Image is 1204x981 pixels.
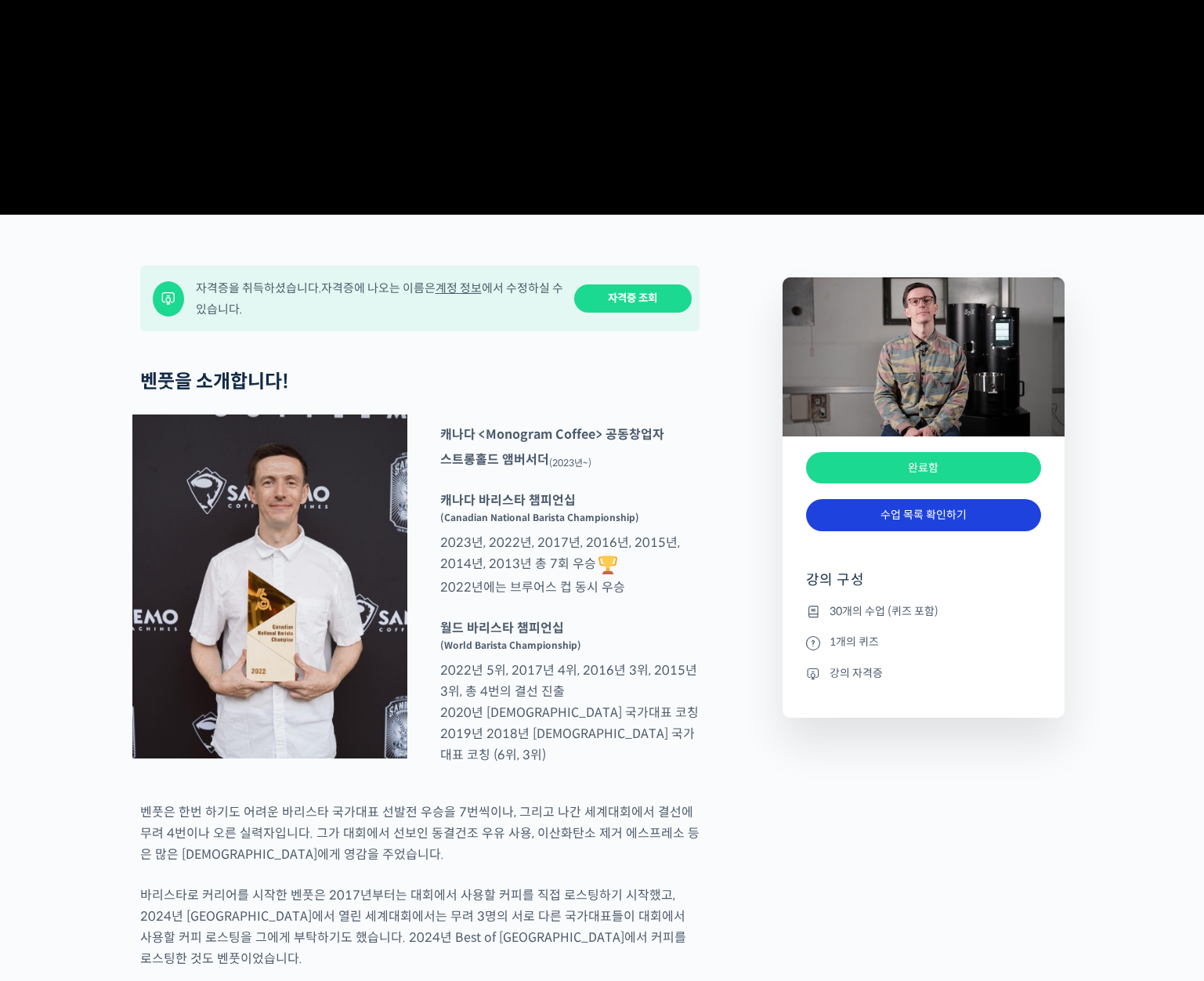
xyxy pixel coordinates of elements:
a: 수업 목록 확인하기 [806,499,1041,531]
strong: 스트롱홀드 앰버서더 [440,451,549,468]
strong: 캐나다 <Monogram Coffee> 공동창업자 [440,426,664,443]
img: 🏆 [598,556,617,574]
li: 1개의 퀴즈 [806,633,1041,652]
span: 1 [159,496,165,509]
p: 2022년 5위, 2017년 4위, 2016년 3위, 2015년 3위, 총 4번의 결선 진출 2020년 [DEMOGRAPHIC_DATA] 국가대표 코칭 2019년 2018년 ... [432,617,707,766]
sup: (Canadian National Barista Championship) [440,512,639,523]
h4: 강의 구성 [806,570,1041,602]
li: 30개의 수업 (퀴즈 포함) [806,602,1041,621]
div: 자격증을 취득하셨습니다. 자격증에 나오는 이름은 에서 수정하실 수 있습니다. [196,277,564,320]
p: 2023년, 2022년, 2017년, 2016년, 2015년, 2014년, 2013년 총 7회 우승 2022년에는 브루어스 컵 동시 우승 [432,490,707,598]
sub: (2023년~) [549,457,591,469]
span: 설정 [242,520,261,533]
strong: 월드 바리스타 챔피언십 [440,620,564,636]
span: 대화 [143,521,162,534]
span: 홈 [49,520,59,533]
a: 계정 정보 [436,281,482,295]
h2: 벤풋을 소개합니다! [140,371,700,393]
sup: (World Barista Championship) [440,639,581,651]
li: 강의 자격증 [806,664,1041,682]
p: 벤풋은 한번 하기도 어려운 바리스타 국가대표 선발전 우승을 7번씩이나, 그리고 나간 세계대회에서 결선에 무려 4번이나 오른 실력자입니다. 그가 대회에서 선보인 동결건조 우유 ... [140,802,700,865]
a: 홈 [5,497,103,536]
div: 완료함 [806,452,1041,484]
p: 바리스타로 커리어를 시작한 벤풋은 2017년부터는 대회에서 사용할 커피를 직접 로스팅하기 시작했고, 2024년 [GEOGRAPHIC_DATA]에서 열린 세계대회에서는 무려 3... [140,885,700,969]
a: 설정 [202,497,301,536]
a: 1대화 [103,497,202,536]
a: 자격증 조회 [574,284,692,313]
strong: 캐나다 바리스타 챔피언십 [440,492,576,509]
